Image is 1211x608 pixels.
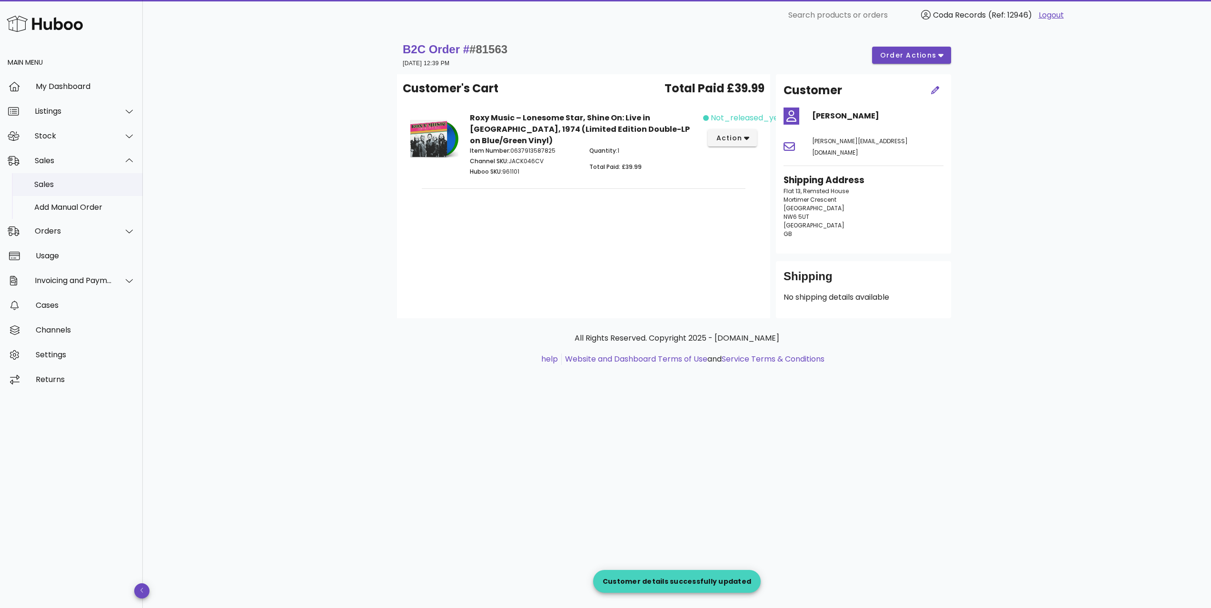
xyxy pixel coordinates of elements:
[708,129,757,147] button: action
[784,82,842,99] h2: Customer
[7,13,83,34] img: Huboo Logo
[410,112,458,165] img: Product Image
[470,167,502,176] span: Huboo SKU:
[36,325,135,334] div: Channels
[715,133,742,143] span: action
[36,82,135,91] div: My Dashboard
[784,187,849,195] span: Flat 13, Remsted House
[35,131,112,140] div: Stock
[35,276,112,285] div: Invoicing and Payments
[812,110,943,122] h4: [PERSON_NAME]
[403,80,498,97] span: Customer's Cart
[784,292,943,303] p: No shipping details available
[593,577,761,586] div: Customer details successfully updated
[784,221,844,229] span: [GEOGRAPHIC_DATA]
[784,174,943,187] h3: Shipping Address
[36,251,135,260] div: Usage
[722,353,824,364] a: Service Terms & Conditions
[589,147,697,155] p: 1
[34,180,135,189] div: Sales
[470,157,508,165] span: Channel SKU:
[589,147,617,155] span: Quantity:
[405,333,949,344] p: All Rights Reserved. Copyright 2025 - [DOMAIN_NAME]
[35,226,112,235] div: Orders
[470,147,578,155] p: 0637913587825
[665,80,764,97] span: Total Paid £39.99
[541,353,558,364] a: help
[35,107,112,116] div: Listings
[565,353,707,364] a: Website and Dashboard Terms of Use
[784,213,809,221] span: NW6 5UT
[36,301,135,310] div: Cases
[35,156,112,165] div: Sales
[1039,10,1064,21] a: Logout
[711,112,782,124] span: not_released_yet
[470,112,690,146] strong: Roxy Music – Lonesome Star, Shine On: Live in [GEOGRAPHIC_DATA], 1974 (Limited Edition Double-LP ...
[988,10,1032,20] span: (Ref: 12946)
[470,147,510,155] span: Item Number:
[469,43,507,56] span: #81563
[784,204,844,212] span: [GEOGRAPHIC_DATA]
[933,10,986,20] span: Coda Records
[872,47,951,64] button: order actions
[403,43,507,56] strong: B2C Order #
[403,60,449,67] small: [DATE] 12:39 PM
[470,167,578,176] p: 961101
[36,375,135,384] div: Returns
[562,353,824,365] li: and
[784,196,836,204] span: Mortimer Crescent
[470,157,578,166] p: JACK046CV
[784,230,792,238] span: GB
[784,269,943,292] div: Shipping
[36,350,135,359] div: Settings
[589,163,642,171] span: Total Paid: £39.99
[812,137,908,157] span: [PERSON_NAME][EMAIL_ADDRESS][DOMAIN_NAME]
[880,50,937,60] span: order actions
[34,203,135,212] div: Add Manual Order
